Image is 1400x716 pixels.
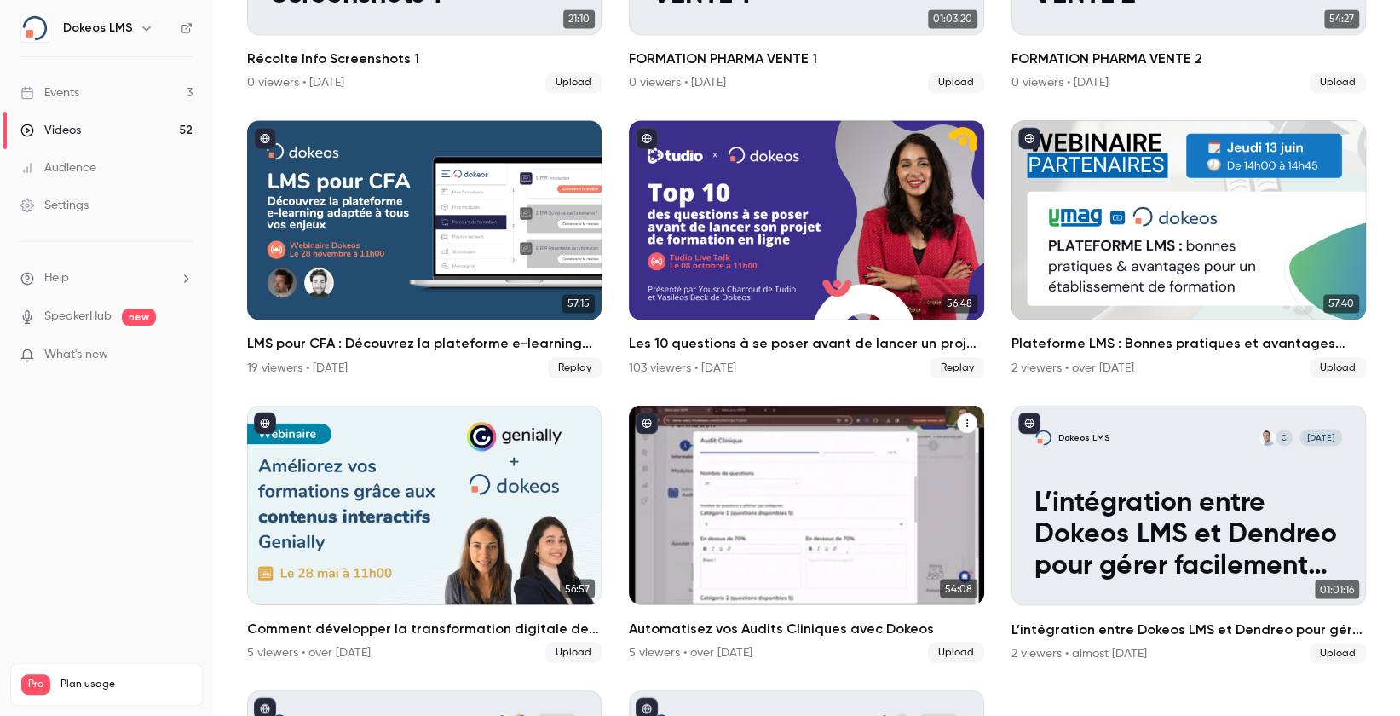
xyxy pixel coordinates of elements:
[247,49,602,69] h2: Récolte Info Screenshots 1
[247,359,348,376] div: 19 viewers • [DATE]
[629,618,983,638] h2: Automatisez vos Audits Cliniques avec Dokeos
[629,120,983,378] li: Les 10 questions à se poser avant de lancer un projet de formation en ligne
[44,269,69,287] span: Help
[1299,429,1343,446] span: [DATE]
[63,20,133,37] h6: Dokeos LMS
[629,333,983,354] h2: Les 10 questions à se poser avant de lancer un projet de formation en ligne
[940,579,977,598] span: 54:08
[44,346,108,364] span: What's new
[636,127,658,149] button: published
[122,309,156,326] span: new
[1259,429,1276,446] img: Nicolas Francannet
[247,120,602,378] a: 57:15LMS pour CFA : Découvrez la plateforme e-learning adaptée à tous vos enjeux19 viewers • [DAT...
[1011,333,1366,354] h2: Plateforme LMS : Bonnes pratiques et avantages pour un établissement de formation
[1034,487,1342,581] p: L’intégration entre Dokeos LMS et Dendreo pour gérer facilement vos formations
[1011,405,1366,662] a: L’intégration entre Dokeos LMS et Dendreo pour gérer facilement vos formationsDokeos LMSCNicolas ...
[20,122,81,139] div: Videos
[629,74,726,91] div: 0 viewers • [DATE]
[1018,127,1040,149] button: published
[247,120,602,378] li: LMS pour CFA : Découvrez la plateforme e-learning adaptée à tous vos enjeux
[1323,294,1359,313] span: 57:40
[560,579,595,598] span: 56:57
[545,72,602,93] span: Upload
[629,120,983,378] a: 56:48Les 10 questions à se poser avant de lancer un projet de formation en ligne103 viewers • [DA...
[1057,431,1109,443] p: Dokeos LMS
[20,197,89,214] div: Settings
[629,49,983,69] h2: FORMATION PHARMA VENTE 1
[247,644,371,661] div: 5 viewers • over [DATE]
[930,357,984,378] span: Replay
[247,333,602,354] h2: LMS pour CFA : Découvrez la plateforme e-learning adaptée à tous vos enjeux
[1011,120,1366,378] a: 57:40Plateforme LMS : Bonnes pratiques et avantages pour un établissement de formation2 viewers •...
[1011,74,1109,91] div: 0 viewers • [DATE]
[21,674,50,695] span: Pro
[1011,619,1366,639] h2: L’intégration entre Dokeos LMS et Dendreo pour gérer facilement vos formations
[1310,72,1366,93] span: Upload
[1011,359,1134,376] div: 2 viewers • over [DATE]
[254,412,276,434] button: published
[548,357,602,378] span: Replay
[247,405,602,662] a: 56:57Comment développer la transformation digitale de votre offre de formation avec Genially ?5 v...
[1275,428,1293,447] div: C
[545,642,602,662] span: Upload
[563,9,595,28] span: 21:10
[928,9,977,28] span: 01:03:20
[1310,357,1366,378] span: Upload
[928,72,984,93] span: Upload
[1011,644,1147,661] div: 2 viewers • almost [DATE]
[942,294,977,313] span: 56:48
[1011,405,1366,662] li: L’intégration entre Dokeos LMS et Dendreo pour gérer facilement vos formations
[20,269,193,287] li: help-dropdown-opener
[254,127,276,149] button: published
[1034,429,1051,446] img: L’intégration entre Dokeos LMS et Dendreo pour gérer facilement vos formations
[562,294,595,313] span: 57:15
[629,405,983,662] li: Automatisez vos Audits Cliniques avec Dokeos
[629,359,736,376] div: 103 viewers • [DATE]
[20,159,96,176] div: Audience
[247,618,602,638] h2: Comment développer la transformation digitale de votre offre de formation avec Genially ?
[928,642,984,662] span: Upload
[1018,412,1040,434] button: published
[20,84,79,101] div: Events
[1011,49,1366,69] h2: FORMATION PHARMA VENTE 2
[21,14,49,42] img: Dokeos LMS
[247,405,602,662] li: Comment développer la transformation digitale de votre offre de formation avec Genially ?
[247,74,344,91] div: 0 viewers • [DATE]
[60,678,192,691] span: Plan usage
[1324,9,1359,28] span: 54:27
[1315,580,1359,598] span: 01:01:16
[1011,120,1366,378] li: Plateforme LMS : Bonnes pratiques et avantages pour un établissement de formation
[629,644,752,661] div: 5 viewers • over [DATE]
[44,308,112,326] a: SpeakerHub
[636,412,658,434] button: published
[1310,643,1366,663] span: Upload
[629,405,983,662] a: 54:08Automatisez vos Audits Cliniques avec Dokeos5 viewers • over [DATE]Upload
